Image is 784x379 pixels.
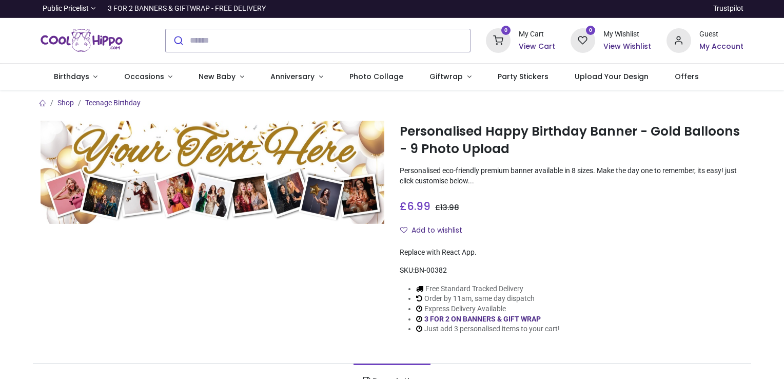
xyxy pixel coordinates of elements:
[486,35,511,44] a: 0
[501,26,511,35] sup: 0
[400,123,743,158] h1: Personalised Happy Birthday Banner - Gold Balloons - 9 Photo Upload
[400,266,743,276] div: SKU:
[400,199,430,214] span: £
[349,71,403,82] span: Photo Collage
[416,64,484,90] a: Giftwrap
[257,64,336,90] a: Anniversary
[400,248,743,258] div: Replace with React App.
[435,202,459,213] span: £
[166,29,190,52] button: Submit
[111,64,186,90] a: Occasions
[586,26,596,35] sup: 0
[41,4,95,14] a: Public Pricelist
[519,29,555,40] div: My Cart
[199,71,236,82] span: New Baby
[416,304,560,314] li: Express Delivery Available
[400,226,407,234] i: Add to wishlist
[424,315,541,323] a: 3 FOR 2 ON BANNERS & GIFT WRAP
[603,42,651,52] a: View Wishlist
[416,324,560,334] li: Just add 3 personalised items to your cart!
[124,71,164,82] span: Occasions
[699,29,743,40] div: Guest
[699,42,743,52] a: My Account
[407,199,430,214] span: 6.99
[41,64,111,90] a: Birthdays
[415,266,447,274] span: BN-00382
[43,4,89,14] span: Public Pricelist
[713,4,743,14] a: Trustpilot
[498,71,548,82] span: Party Stickers
[41,121,384,224] img: Personalised Happy Birthday Banner - Gold Balloons - 9 Photo Upload
[400,222,471,239] button: Add to wishlistAdd to wishlist
[416,294,560,304] li: Order by 11am, same day dispatch
[440,202,459,213] span: 13.98
[429,71,463,82] span: Giftwrap
[41,26,123,55] a: Logo of Cool Hippo
[57,99,74,107] a: Shop
[675,71,699,82] span: Offers
[54,71,89,82] span: Birthdays
[416,284,560,294] li: Free Standard Tracked Delivery
[519,42,555,52] a: View Cart
[603,29,651,40] div: My Wishlist
[575,71,649,82] span: Upload Your Design
[85,99,141,107] a: Teenage Birthday
[186,64,258,90] a: New Baby
[270,71,315,82] span: Anniversary
[41,26,123,55] img: Cool Hippo
[571,35,595,44] a: 0
[400,166,743,186] p: Personalised eco-friendly premium banner available in 8 sizes. Make the day one to remember, its ...
[108,4,266,14] div: 3 FOR 2 BANNERS & GIFTWRAP - FREE DELIVERY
